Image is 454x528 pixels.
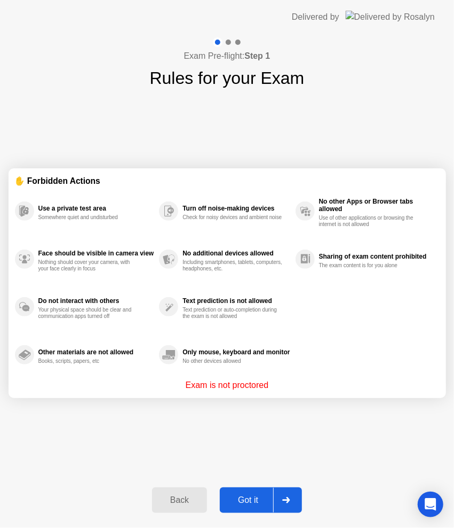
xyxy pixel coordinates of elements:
div: Sharing of exam content prohibited [319,253,434,260]
div: Other materials are not allowed [38,348,154,356]
h1: Rules for your Exam [150,65,305,91]
div: The exam content is for you alone [319,262,420,269]
div: No other devices allowed [182,358,283,364]
div: Nothing should cover your camera, with your face clearly in focus [38,259,139,272]
div: Your physical space should be clear and communication apps turned off [38,307,139,320]
h4: Exam Pre-flight: [184,50,270,63]
div: No other Apps or Browser tabs allowed [319,198,434,213]
img: Delivered by Rosalyn [346,11,435,23]
div: Use a private test area [38,205,154,212]
div: Books, scripts, papers, etc [38,358,139,364]
div: Turn off noise-making devices [182,205,290,212]
div: Delivered by [292,11,339,24]
div: Including smartphones, tablets, computers, headphones, etc. [182,259,283,272]
div: Use of other applications or browsing the internet is not allowed [319,215,420,228]
div: Face should be visible in camera view [38,250,154,257]
div: Got it [223,495,273,505]
div: ✋ Forbidden Actions [15,175,440,187]
div: Text prediction or auto-completion during the exam is not allowed [182,307,283,320]
div: Do not interact with others [38,297,154,305]
div: Back [155,495,204,505]
button: Got it [220,487,302,513]
div: Text prediction is not allowed [182,297,290,305]
div: No additional devices allowed [182,250,290,257]
b: Step 1 [244,51,270,60]
div: Open Intercom Messenger [418,492,443,517]
div: Only mouse, keyboard and monitor [182,348,290,356]
button: Back [152,487,207,513]
div: Somewhere quiet and undisturbed [38,214,139,221]
div: Check for noisy devices and ambient noise [182,214,283,221]
p: Exam is not proctored [186,379,269,392]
